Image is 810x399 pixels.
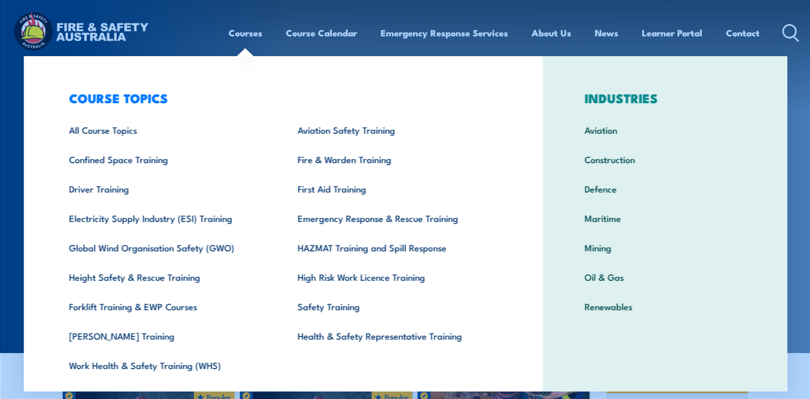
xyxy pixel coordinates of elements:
[567,174,762,203] a: Defence
[52,291,281,321] a: Forklift Training & EWP Courses
[52,203,281,233] a: Electricity Supply Industry (ESI) Training
[281,321,509,350] a: Health & Safety Representative Training
[52,174,281,203] a: Driver Training
[642,19,702,47] a: Learner Portal
[281,203,509,233] a: Emergency Response & Rescue Training
[281,262,509,291] a: High Risk Work Licence Training
[567,203,762,233] a: Maritime
[726,19,760,47] a: Contact
[229,19,262,47] a: Courses
[286,19,357,47] a: Course Calendar
[567,90,762,105] h3: INDUSTRIES
[52,144,281,174] a: Confined Space Training
[532,19,571,47] a: About Us
[567,291,762,321] a: Renewables
[281,291,509,321] a: Safety Training
[567,144,762,174] a: Construction
[281,144,509,174] a: Fire & Warden Training
[281,233,509,262] a: HAZMAT Training and Spill Response
[567,233,762,262] a: Mining
[52,321,281,350] a: [PERSON_NAME] Training
[281,115,509,144] a: Aviation Safety Training
[281,174,509,203] a: First Aid Training
[52,233,281,262] a: Global Wind Organisation Safety (GWO)
[52,90,509,105] h3: COURSE TOPICS
[595,19,618,47] a: News
[52,350,281,380] a: Work Health & Safety Training (WHS)
[567,262,762,291] a: Oil & Gas
[52,262,281,291] a: Height Safety & Rescue Training
[381,19,508,47] a: Emergency Response Services
[567,115,762,144] a: Aviation
[52,115,281,144] a: All Course Topics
